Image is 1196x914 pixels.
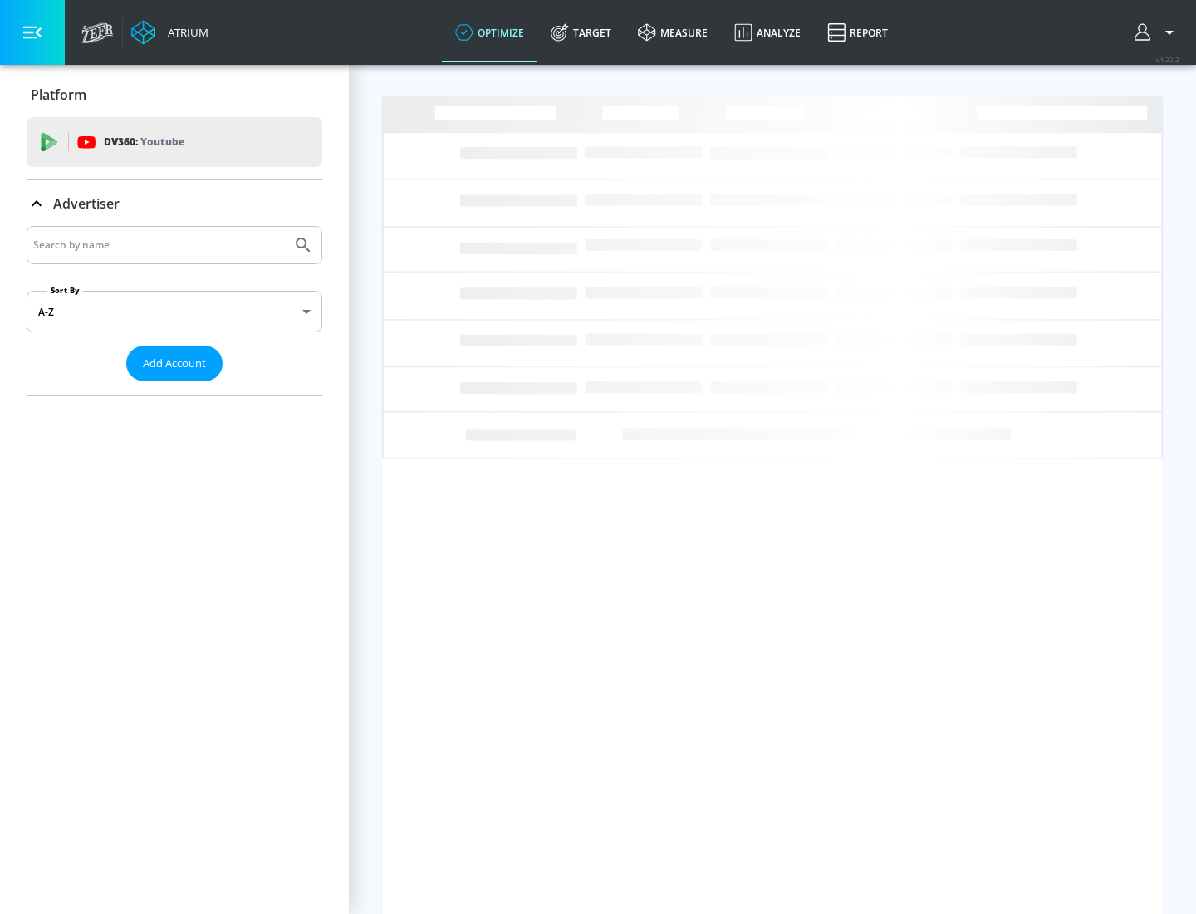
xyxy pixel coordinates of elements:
p: Advertiser [53,194,120,213]
a: measure [625,2,721,62]
input: Search by name [33,234,285,256]
p: DV360: [104,133,184,151]
div: Advertiser [27,180,322,227]
a: Analyze [721,2,814,62]
span: v 4.22.2 [1156,55,1179,64]
label: Sort By [47,285,83,296]
div: Platform [27,71,322,118]
p: Youtube [140,133,184,150]
a: Atrium [131,20,208,45]
nav: list of Advertiser [27,381,322,395]
button: Add Account [126,346,223,381]
span: Add Account [143,354,206,373]
div: Atrium [161,25,208,40]
div: A-Z [27,291,322,332]
a: Report [814,2,901,62]
div: DV360: Youtube [27,117,322,167]
a: Target [537,2,625,62]
p: Platform [31,86,86,104]
div: Advertiser [27,226,322,395]
a: optimize [442,2,537,62]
